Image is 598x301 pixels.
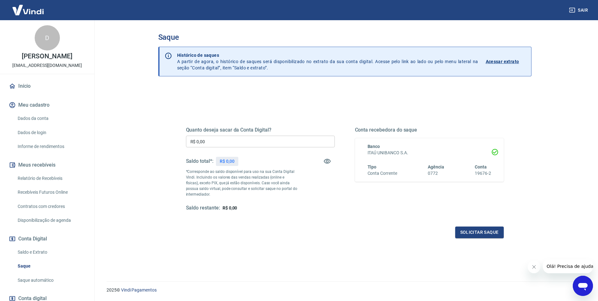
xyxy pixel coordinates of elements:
h5: Saldo total*: [186,158,213,164]
h6: 19676-2 [475,170,491,177]
p: [PERSON_NAME] [22,53,72,60]
a: Início [8,79,87,93]
a: Dados da conta [15,112,87,125]
button: Conta Digital [8,232,87,246]
span: Agência [428,164,444,169]
p: *Corresponde ao saldo disponível para uso na sua Conta Digital Vindi. Incluindo os valores das ve... [186,169,298,197]
a: Contratos com credores [15,200,87,213]
a: Acessar extrato [486,52,526,71]
a: Informe de rendimentos [15,140,87,153]
span: Tipo [368,164,377,169]
h3: Saque [158,33,531,42]
p: Acessar extrato [486,58,519,65]
p: A partir de agora, o histórico de saques será disponibilizado no extrato da sua conta digital. Ac... [177,52,478,71]
a: Saldo e Extrato [15,246,87,259]
h5: Saldo restante: [186,205,220,211]
span: Olá! Precisa de ajuda? [4,4,53,9]
h6: 0772 [428,170,444,177]
h6: Conta Corrente [368,170,397,177]
span: Conta [475,164,487,169]
button: Sair [568,4,590,16]
a: Saque automático [15,274,87,287]
a: Disponibilização de agenda [15,214,87,227]
iframe: Fechar mensagem [528,261,540,273]
span: Banco [368,144,380,149]
button: Meu cadastro [8,98,87,112]
h5: Conta recebedora do saque [355,127,504,133]
p: Histórico de saques [177,52,478,58]
img: Vindi [8,0,49,20]
a: Recebíveis Futuros Online [15,186,87,199]
p: 2025 © [107,287,583,293]
p: R$ 0,00 [220,158,235,165]
a: Vindi Pagamentos [121,287,157,292]
a: Relatório de Recebíveis [15,172,87,185]
a: Saque [15,260,87,273]
h5: Quanto deseja sacar da Conta Digital? [186,127,335,133]
div: D [35,25,60,50]
h6: ITAÚ UNIBANCO S.A. [368,150,491,156]
iframe: Botão para abrir a janela de mensagens [573,276,593,296]
a: Dados de login [15,126,87,139]
button: Meus recebíveis [8,158,87,172]
span: R$ 0,00 [223,205,237,210]
button: Solicitar saque [455,227,504,238]
iframe: Mensagem da empresa [543,259,593,273]
p: [EMAIL_ADDRESS][DOMAIN_NAME] [12,62,82,69]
